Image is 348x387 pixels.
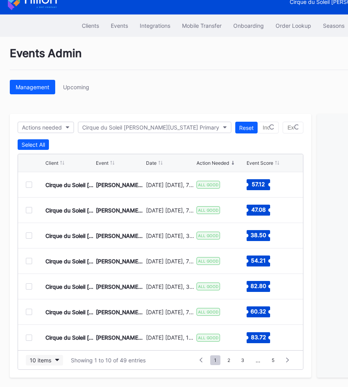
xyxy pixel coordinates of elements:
div: Cirque du Soleil [PERSON_NAME][US_STATE] Primary [45,182,94,188]
button: Actions needed [18,122,74,133]
text: 47.08 [251,206,266,213]
span: 2 [224,355,234,365]
div: Cirque du Soleil [PERSON_NAME][US_STATE] Primary [45,334,94,341]
div: [DATE] [DATE], 3:30PM [146,232,195,239]
text: 57.12 [252,181,265,187]
text: 60.32 [251,308,266,315]
button: Onboarding [227,18,270,33]
div: ALL GOOD [197,257,220,265]
div: [DATE] [DATE], 3:30PM [146,283,195,290]
div: [PERSON_NAME][US_STATE] [DATE] Afternoon [96,334,144,341]
div: ALL GOOD [197,308,220,316]
div: [PERSON_NAME][US_STATE] [DATE] Evening [96,309,144,315]
div: Cirque du Soleil [PERSON_NAME][US_STATE] Primary [45,258,94,265]
div: ALL GOOD [197,283,220,290]
div: Event [96,160,108,166]
div: [DATE] [DATE], 7:00PM [146,258,195,265]
div: [PERSON_NAME][US_STATE] [DATE] Evening [96,182,144,188]
span: 5 [268,355,278,365]
div: [PERSON_NAME][US_STATE] [DATE] Evening [96,258,144,265]
button: Mobile Transfer [176,18,227,33]
div: Cirque du Soleil [PERSON_NAME][US_STATE] Primary [82,124,219,131]
input: Exclude events [288,124,294,131]
button: Clients [76,18,105,33]
div: ALL GOOD [197,334,220,342]
div: Mobile Transfer [182,22,222,29]
span: 1 [210,355,220,365]
div: [DATE] [DATE], 7:00PM [146,309,195,315]
text: 82.80 [251,283,266,289]
div: ... [250,357,266,364]
div: Events [111,22,128,29]
div: Client [45,160,58,166]
button: Management [10,80,55,94]
div: [DATE] [DATE], 7:30PM [146,182,195,188]
div: Cirque du Soleil [PERSON_NAME][US_STATE] Primary [45,309,94,315]
button: Cirque du Soleil [PERSON_NAME][US_STATE] Primary [78,122,231,133]
div: [PERSON_NAME][US_STATE] [DATE] Afternoon [96,283,144,290]
div: [PERSON_NAME][US_STATE] [DATE] Evening [96,207,144,214]
button: Upcoming [57,80,95,94]
div: Date [146,160,157,166]
button: Reset [235,122,258,133]
div: ALL GOOD [197,206,220,214]
div: Action Needed [197,160,229,166]
button: Events [105,18,134,33]
div: [DATE] [DATE], 1:00PM [146,334,195,341]
button: Order Lookup [270,18,317,33]
input: Include events [263,124,269,131]
text: 83.72 [251,333,266,340]
div: Onboarding [233,22,264,29]
div: Cirque du Soleil [PERSON_NAME][US_STATE] Primary [45,232,94,239]
div: Order Lookup [276,22,311,29]
div: Actions needed [22,124,62,131]
div: [DATE] [DATE], 7:30PM [146,207,195,214]
span: 3 [237,355,248,365]
text: 38.50 [251,232,266,238]
button: 10 items [26,355,63,365]
div: Cirque du Soleil [PERSON_NAME][US_STATE] Primary [45,283,94,290]
div: Upcoming [63,84,89,90]
div: Clients [82,22,99,29]
div: 10 items [30,357,51,364]
div: Management [16,84,49,90]
div: Event Score [247,160,273,166]
div: ALL GOOD [197,232,220,239]
div: Select All [22,141,45,148]
div: ALL GOOD [197,181,220,189]
div: Reset [239,124,254,131]
button: Integrations [134,18,176,33]
div: Showing 1 to 10 of 49 entries [71,357,146,364]
div: [PERSON_NAME][US_STATE] [DATE] Afternoon [96,232,144,239]
button: Select All [18,139,49,150]
text: 54.21 [251,257,266,264]
div: Integrations [140,22,170,29]
div: Seasons [323,22,344,29]
div: Cirque du Soleil [PERSON_NAME][US_STATE] Primary [45,207,94,214]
